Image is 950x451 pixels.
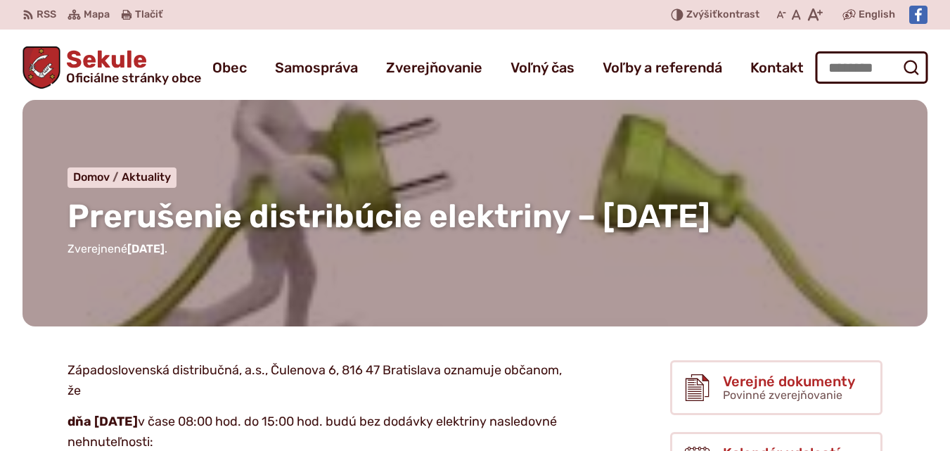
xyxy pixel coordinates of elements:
a: Zverejňovanie [386,48,482,87]
a: Aktuality [122,170,171,184]
span: [DATE] [127,242,165,255]
a: Verejné dokumenty Povinné zverejňovanie [670,360,882,415]
a: English [856,6,898,23]
a: Kontakt [750,48,804,87]
span: Domov [73,170,110,184]
p: Západoslovenská distribučná, a.s., Čulenova 6, 816 47 Bratislava oznamuje občanom, že [68,360,567,402]
img: Prejsť na domovskú stránku [23,46,60,89]
span: Tlačiť [135,9,162,21]
span: Povinné zverejňovanie [723,388,842,402]
a: Logo Sekule, prejsť na domovskú stránku. [23,46,201,89]
a: Domov [73,170,122,184]
span: Verejné dokumenty [723,374,855,389]
span: Prerušenie distribúcie elektriny – [DATE] [68,197,710,236]
span: English [859,6,895,23]
a: Voľný čas [511,48,575,87]
span: Sekule [60,48,201,84]
img: Prejsť na Facebook stránku [909,6,927,24]
span: RSS [37,6,56,23]
span: Oficiálne stránky obce [66,72,201,84]
span: Mapa [84,6,110,23]
a: Voľby a referendá [603,48,722,87]
span: Zvýšiť [686,8,717,20]
a: Samospráva [275,48,358,87]
strong: dňa [DATE] [68,414,138,429]
span: kontrast [686,9,759,21]
p: Zverejnené . [68,240,882,258]
a: Obec [212,48,247,87]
